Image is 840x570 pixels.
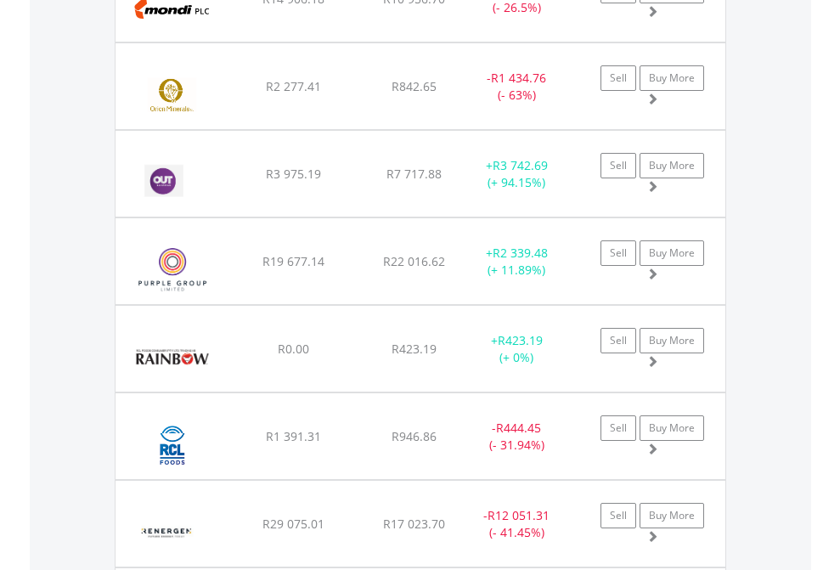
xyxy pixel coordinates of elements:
div: + (+ 11.89%) [464,245,570,279]
div: + (+ 0%) [464,332,570,366]
span: R3 975.19 [266,166,321,182]
span: R444.45 [496,420,541,436]
a: Sell [600,328,636,353]
img: EQU.ZA.PPE.png [124,240,222,300]
span: R2 277.41 [266,78,321,94]
span: R946.86 [392,428,437,444]
img: EQU.ZA.ORN.png [124,65,220,125]
a: Buy More [640,240,704,266]
span: R19 677.14 [262,253,324,269]
a: Buy More [640,65,704,91]
img: EQU.ZA.RCL.png [124,415,220,475]
span: R29 075.01 [262,516,324,532]
span: R7 717.88 [386,166,442,182]
span: R12 051.31 [488,507,550,523]
a: Sell [600,503,636,528]
span: R423.19 [392,341,437,357]
span: R22 016.62 [383,253,445,269]
a: Buy More [640,153,704,178]
a: Buy More [640,328,704,353]
a: Sell [600,65,636,91]
span: R1 434.76 [491,70,546,86]
a: Buy More [640,415,704,441]
a: Sell [600,415,636,441]
span: R17 023.70 [383,516,445,532]
span: R3 742.69 [493,157,548,173]
span: R0.00 [278,341,309,357]
img: EQU.ZA.REN.png [124,502,210,562]
span: R423.19 [498,332,543,348]
span: R2 339.48 [493,245,548,261]
div: - (- 31.94%) [464,420,570,454]
div: + (+ 94.15%) [464,157,570,191]
a: Sell [600,153,636,178]
img: EQU.ZA.OUT.png [124,152,210,212]
a: Sell [600,240,636,266]
span: R842.65 [392,78,437,94]
div: - (- 63%) [464,70,570,104]
a: Buy More [640,503,704,528]
span: R1 391.31 [266,428,321,444]
div: - (- 41.45%) [464,507,570,541]
img: EQU.ZA.RBO.png [124,327,222,387]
